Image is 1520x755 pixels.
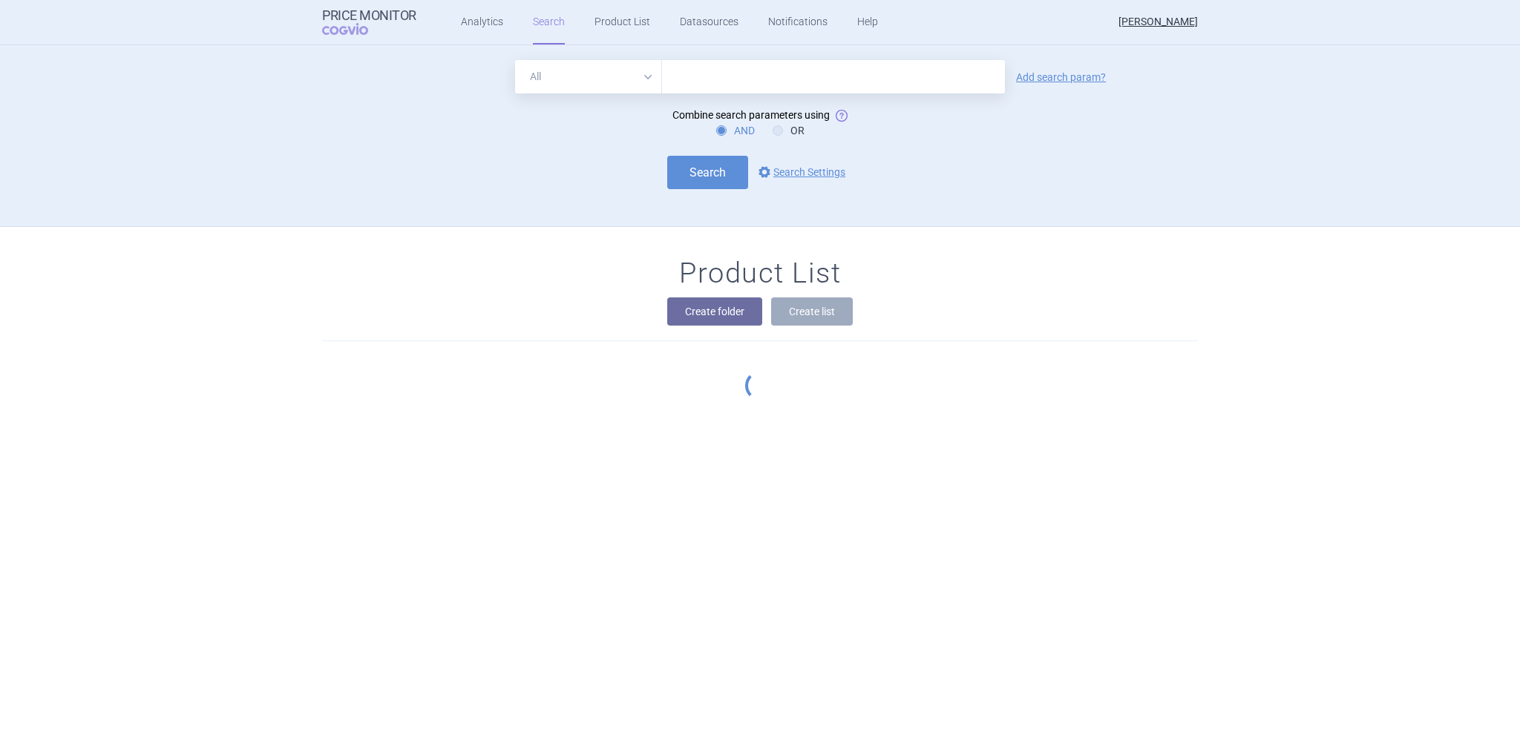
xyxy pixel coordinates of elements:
a: Search Settings [756,163,845,181]
button: Create folder [667,297,762,326]
label: AND [716,123,755,138]
a: Price MonitorCOGVIO [322,8,416,36]
button: Create list [771,297,853,326]
button: Search [667,156,748,189]
span: Combine search parameters using [672,109,830,121]
strong: Price Monitor [322,8,416,23]
span: COGVIO [322,23,389,35]
label: OR [773,123,805,138]
h1: Product List [679,257,841,291]
a: Add search param? [1016,72,1106,82]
